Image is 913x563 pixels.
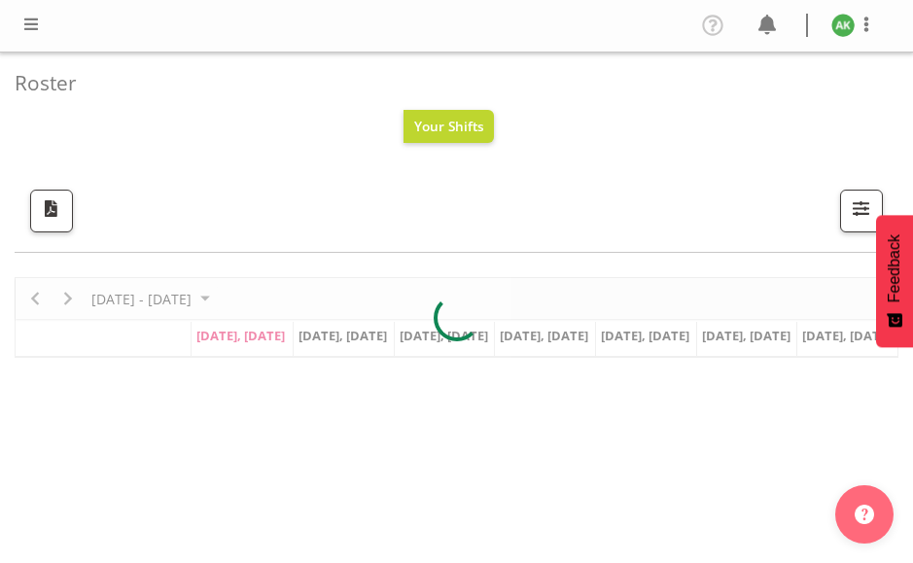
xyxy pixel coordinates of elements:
[855,505,874,524] img: help-xxl-2.png
[414,117,484,135] span: Your Shifts
[876,215,913,347] button: Feedback - Show survey
[886,234,903,302] span: Feedback
[831,14,855,37] img: amit-kumar11606.jpg
[404,110,495,143] button: Your Shifts
[840,190,883,232] button: Filter Shifts
[30,190,73,232] button: Download a PDF of the roster according to the set date range.
[15,72,883,94] h4: Roster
